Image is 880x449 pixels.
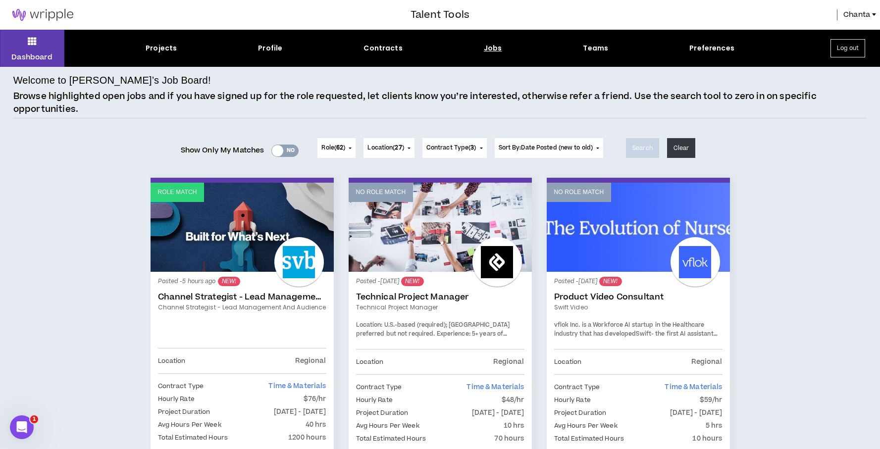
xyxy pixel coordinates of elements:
sup: NEW! [218,277,240,286]
p: Project Duration [554,407,607,418]
p: Project Duration [356,407,409,418]
p: Contract Type [158,381,204,392]
p: $48/hr [502,395,524,405]
a: Swift [636,330,651,338]
span: Sort By: Date Posted (new to old) [499,144,593,152]
p: Posted - [DATE] [554,277,723,286]
span: Experience: [437,330,470,338]
span: Contract Type ( ) [426,144,476,152]
h4: Welcome to [PERSON_NAME]’s Job Board! [13,73,211,88]
button: Sort By:Date Posted (new to old) [495,138,604,158]
p: Hourly Rate [158,394,195,404]
button: Clear [667,138,696,158]
span: Time & Materials [466,382,524,392]
p: Total Estimated Hours [554,433,624,444]
sup: NEW! [599,277,621,286]
p: $76/hr [304,394,326,404]
p: Project Duration [158,406,210,417]
p: Location [158,355,186,366]
sup: NEW! [401,277,423,286]
p: Browse highlighted open jobs and if you have signed up for the role requested, let clients know y... [13,90,867,115]
span: vflok Inc. is a Workforce AI startup in the Healthcare industry that has developed [554,321,705,338]
h3: Talent Tools [411,7,469,22]
p: 1200 hours [288,432,326,443]
p: Location [554,356,582,367]
span: U.S.-based (required); [GEOGRAPHIC_DATA] preferred but not required. [356,321,510,338]
a: No Role Match [547,183,730,272]
a: Channel Strategist - Lead Management and Audience [158,292,326,302]
iframe: Intercom live chat [10,415,34,439]
div: Projects [146,43,177,53]
p: 5 hrs [706,420,723,431]
p: Regional [295,355,326,366]
button: Search [626,138,659,158]
p: No Role Match [554,188,604,197]
span: 27 [395,144,402,152]
p: Total Estimated Hours [158,432,228,443]
p: Avg Hours Per Week [356,420,419,431]
p: 40 hrs [306,419,326,430]
p: Location [356,356,384,367]
p: 10 hours [692,433,722,444]
p: [DATE] - [DATE] [472,407,524,418]
p: [DATE] - [DATE] [670,407,723,418]
p: Contract Type [356,382,402,393]
p: Total Estimated Hours [356,433,426,444]
a: Swift video [554,303,723,312]
a: Technical Project Manager [356,292,524,302]
p: 70 hours [494,433,524,444]
p: Contract Type [554,382,600,393]
span: 1 [30,415,38,423]
p: No Role Match [356,188,406,197]
span: Chanta [843,9,870,20]
p: $59/hr [700,395,723,405]
a: Product Video Consultant [554,292,723,302]
span: Role ( ) [321,144,345,152]
button: Location(27) [363,138,414,158]
p: Hourly Rate [554,395,591,405]
a: Technical Project Manager [356,303,524,312]
div: Teams [583,43,608,53]
a: No Role Match [349,183,532,272]
p: Regional [691,356,722,367]
p: 10 hrs [504,420,524,431]
button: Role(62) [317,138,356,158]
span: Time & Materials [665,382,722,392]
p: Dashboard [11,52,52,62]
button: Log out [830,39,865,57]
a: Channel Strategist - Lead Management and Audience [158,303,326,312]
a: Role Match [151,183,334,272]
div: Contracts [363,43,402,53]
p: Posted - 5 hours ago [158,277,326,286]
div: Preferences [689,43,734,53]
span: Time & Materials [268,381,326,391]
p: Avg Hours Per Week [158,419,221,430]
p: Posted - [DATE] [356,277,524,286]
span: Show Only My Matches [181,143,264,158]
button: Contract Type(3) [422,138,487,158]
span: 62 [336,144,343,152]
span: Location: [356,321,383,329]
p: Hourly Rate [356,395,393,405]
span: Location ( ) [367,144,404,152]
p: [DATE] - [DATE] [274,406,326,417]
span: 3 [470,144,474,152]
p: Regional [493,356,524,367]
div: Profile [258,43,282,53]
p: Role Match [158,188,197,197]
p: Avg Hours Per Week [554,420,618,431]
